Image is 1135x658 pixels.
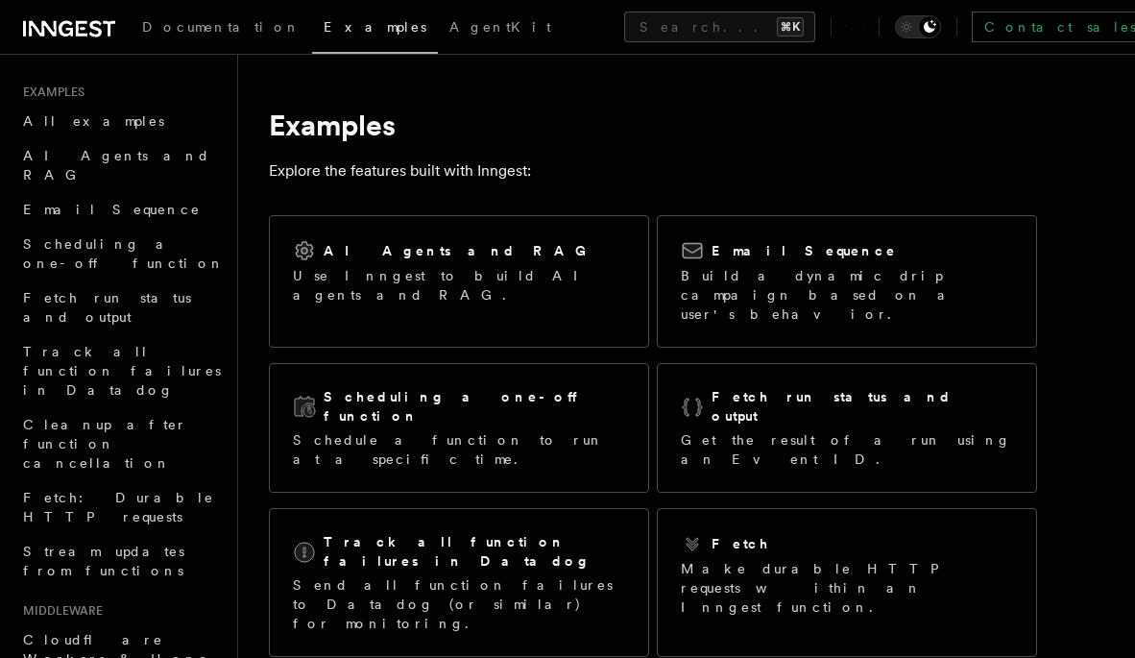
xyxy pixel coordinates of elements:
[312,6,438,54] a: Examples
[712,387,1013,426] h2: Fetch run status and output
[23,344,221,398] span: Track all function failures in Datadog
[131,6,312,52] a: Documentation
[324,387,625,426] h2: Scheduling a one-off function
[681,430,1013,469] p: Get the result of a run using an Event ID.
[15,85,85,100] span: Examples
[657,508,1037,657] a: FetchMake durable HTTP requests within an Inngest function.
[15,603,103,619] span: Middleware
[293,266,625,305] p: Use Inngest to build AI agents and RAG.
[23,148,210,183] span: AI Agents and RAG
[15,192,226,227] a: Email Sequence
[657,215,1037,348] a: Email SequenceBuild a dynamic drip campaign based on a user's behavior.
[269,158,1037,184] p: Explore the features built with Inngest:
[269,215,649,348] a: AI Agents and RAGUse Inngest to build AI agents and RAG.
[777,17,804,37] kbd: ⌘K
[15,407,226,480] a: Cleanup after function cancellation
[895,15,941,38] button: Toggle dark mode
[142,19,301,35] span: Documentation
[269,108,1037,142] h1: Examples
[15,480,226,534] a: Fetch: Durable HTTP requests
[15,227,226,280] a: Scheduling a one-off function
[293,430,625,469] p: Schedule a function to run at a specific time.
[681,559,1013,617] p: Make durable HTTP requests within an Inngest function.
[712,241,897,260] h2: Email Sequence
[269,508,649,657] a: Track all function failures in DatadogSend all function failures to Datadog (or similar) for moni...
[657,363,1037,493] a: Fetch run status and outputGet the result of a run using an Event ID.
[15,104,226,138] a: All examples
[15,280,226,334] a: Fetch run status and output
[293,575,625,633] p: Send all function failures to Datadog (or similar) for monitoring.
[624,12,815,42] button: Search...⌘K
[324,241,596,260] h2: AI Agents and RAG
[324,19,426,35] span: Examples
[681,266,1013,324] p: Build a dynamic drip campaign based on a user's behavior.
[23,544,184,578] span: Stream updates from functions
[23,490,214,524] span: Fetch: Durable HTTP requests
[712,534,770,553] h2: Fetch
[438,6,563,52] a: AgentKit
[449,19,551,35] span: AgentKit
[15,138,226,192] a: AI Agents and RAG
[324,532,625,571] h2: Track all function failures in Datadog
[23,417,187,471] span: Cleanup after function cancellation
[23,113,164,129] span: All examples
[15,534,226,588] a: Stream updates from functions
[23,290,191,325] span: Fetch run status and output
[23,236,225,271] span: Scheduling a one-off function
[15,334,226,407] a: Track all function failures in Datadog
[23,202,201,217] span: Email Sequence
[269,363,649,493] a: Scheduling a one-off functionSchedule a function to run at a specific time.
